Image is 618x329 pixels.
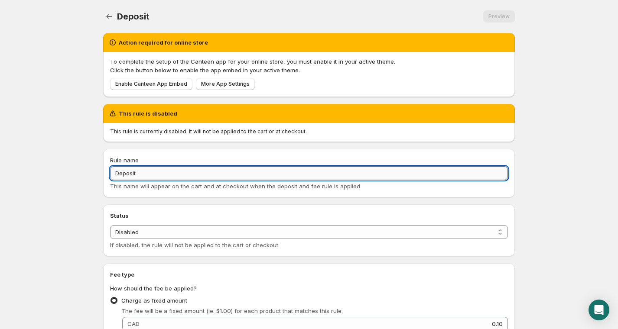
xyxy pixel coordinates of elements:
span: This name will appear on the cart and at checkout when the deposit and fee rule is applied [110,183,360,190]
span: If disabled, the rule will not be applied to the cart or checkout. [110,242,280,248]
span: How should the fee be applied? [110,285,197,292]
h2: Status [110,211,508,220]
span: CAD [127,320,140,327]
span: Charge as fixed amount [121,297,187,304]
a: Enable Canteen App Embed [110,78,192,90]
p: To complete the setup of the Canteen app for your online store, you must enable it in your active... [110,57,508,66]
div: Open Intercom Messenger [589,300,609,320]
span: Rule name [110,157,139,164]
p: This rule is currently disabled. It will not be applied to the cart or at checkout. [110,128,508,135]
span: Deposit [117,11,150,22]
a: More App Settings [196,78,255,90]
h2: Fee type [110,270,508,279]
span: Enable Canteen App Embed [115,81,187,87]
h2: Action required for online store [119,38,208,47]
button: Settings [103,10,115,23]
span: The fee will be a fixed amount (ie. $1.00) for each product that matches this rule. [121,307,343,314]
h2: This rule is disabled [119,109,177,118]
p: Click the button below to enable the app embed in your active theme. [110,66,508,74]
span: More App Settings [201,81,250,87]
